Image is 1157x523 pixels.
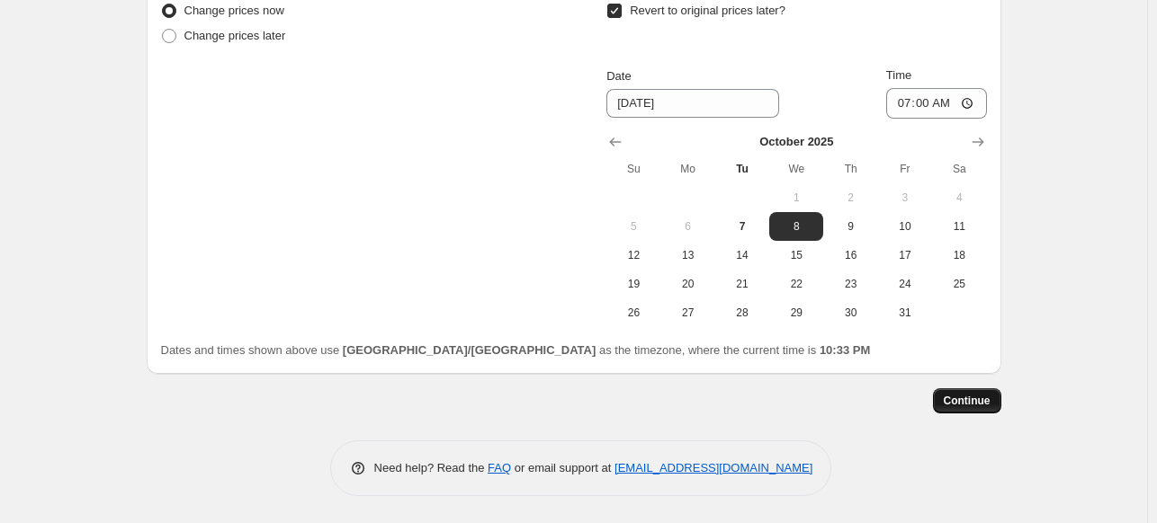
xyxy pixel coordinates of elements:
[606,89,779,118] input: 10/7/2025
[715,212,769,241] button: Today Tuesday October 7 2025
[661,212,715,241] button: Monday October 6 2025
[668,306,708,320] span: 27
[830,277,870,291] span: 23
[776,248,816,262] span: 15
[823,298,877,327] button: Thursday October 30 2025
[776,306,816,320] span: 29
[823,155,877,183] th: Thursday
[932,183,986,212] button: Saturday October 4 2025
[933,388,1001,413] button: Continue
[606,298,660,327] button: Sunday October 26 2025
[606,241,660,270] button: Sunday October 12 2025
[661,270,715,298] button: Monday October 20 2025
[606,69,631,83] span: Date
[769,270,823,298] button: Wednesday October 22 2025
[488,461,511,474] a: FAQ
[661,155,715,183] th: Monday
[715,270,769,298] button: Tuesday October 21 2025
[769,212,823,241] button: Wednesday October 8 2025
[820,343,870,357] b: 10:33 PM
[722,219,762,234] span: 7
[886,88,987,119] input: 12:00
[878,241,932,270] button: Friday October 17 2025
[823,183,877,212] button: Thursday October 2 2025
[715,155,769,183] th: Tuesday
[885,306,925,320] span: 31
[614,277,653,291] span: 19
[776,277,816,291] span: 22
[939,219,979,234] span: 11
[668,248,708,262] span: 13
[603,129,628,155] button: Show previous month, September 2025
[722,248,762,262] span: 14
[939,248,979,262] span: 18
[668,277,708,291] span: 20
[823,212,877,241] button: Thursday October 9 2025
[343,343,596,357] b: [GEOGRAPHIC_DATA]/[GEOGRAPHIC_DATA]
[606,212,660,241] button: Sunday October 5 2025
[184,29,286,42] span: Change prices later
[776,219,816,234] span: 8
[944,394,991,408] span: Continue
[965,129,991,155] button: Show next month, November 2025
[614,219,653,234] span: 5
[614,248,653,262] span: 12
[885,248,925,262] span: 17
[722,277,762,291] span: 21
[769,298,823,327] button: Wednesday October 29 2025
[830,306,870,320] span: 30
[823,241,877,270] button: Thursday October 16 2025
[939,191,979,205] span: 4
[184,4,284,17] span: Change prices now
[830,248,870,262] span: 16
[878,183,932,212] button: Friday October 3 2025
[661,241,715,270] button: Monday October 13 2025
[939,277,979,291] span: 25
[776,162,816,176] span: We
[668,219,708,234] span: 6
[606,270,660,298] button: Sunday October 19 2025
[776,191,816,205] span: 1
[614,461,812,474] a: [EMAIL_ADDRESS][DOMAIN_NAME]
[161,343,871,357] span: Dates and times shown above use as the timezone, where the current time is
[932,241,986,270] button: Saturday October 18 2025
[830,162,870,176] span: Th
[885,277,925,291] span: 24
[630,4,785,17] span: Revert to original prices later?
[614,306,653,320] span: 26
[823,270,877,298] button: Thursday October 23 2025
[715,298,769,327] button: Tuesday October 28 2025
[722,162,762,176] span: Tu
[878,155,932,183] th: Friday
[668,162,708,176] span: Mo
[885,162,925,176] span: Fr
[885,191,925,205] span: 3
[886,68,911,82] span: Time
[932,212,986,241] button: Saturday October 11 2025
[830,191,870,205] span: 2
[830,219,870,234] span: 9
[722,306,762,320] span: 28
[511,461,614,474] span: or email support at
[769,183,823,212] button: Wednesday October 1 2025
[614,162,653,176] span: Su
[878,212,932,241] button: Friday October 10 2025
[885,219,925,234] span: 10
[932,270,986,298] button: Saturday October 25 2025
[878,298,932,327] button: Friday October 31 2025
[715,241,769,270] button: Tuesday October 14 2025
[769,155,823,183] th: Wednesday
[769,241,823,270] button: Wednesday October 15 2025
[661,298,715,327] button: Monday October 27 2025
[932,155,986,183] th: Saturday
[606,155,660,183] th: Sunday
[374,461,489,474] span: Need help? Read the
[939,162,979,176] span: Sa
[878,270,932,298] button: Friday October 24 2025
